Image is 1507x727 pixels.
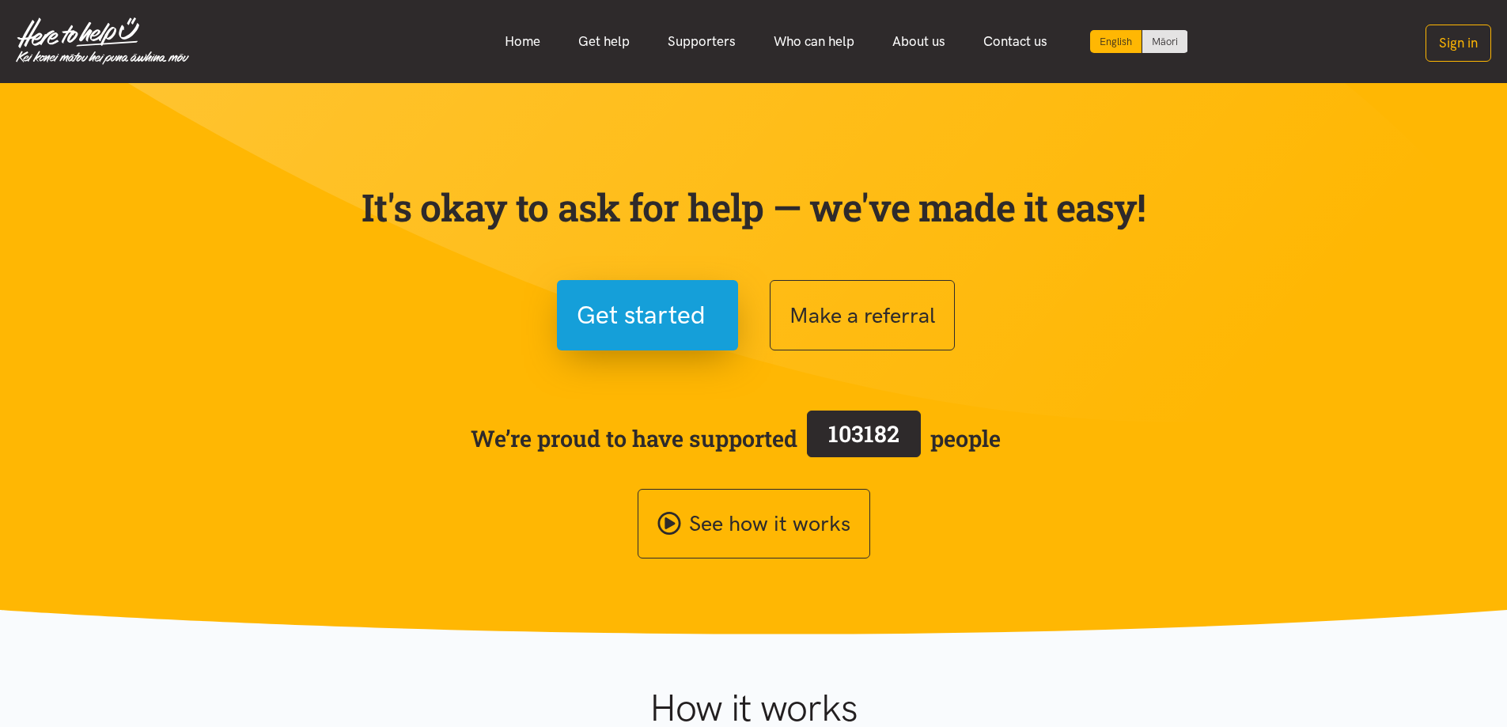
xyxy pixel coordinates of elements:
[873,25,964,59] a: About us
[649,25,755,59] a: Supporters
[1142,30,1187,53] a: Switch to Te Reo Māori
[557,280,738,350] button: Get started
[638,489,870,559] a: See how it works
[577,295,706,335] span: Get started
[964,25,1066,59] a: Contact us
[1090,30,1142,53] div: Current language
[770,280,955,350] button: Make a referral
[471,407,1001,469] span: We’re proud to have supported people
[16,17,189,65] img: Home
[358,184,1149,230] p: It's okay to ask for help — we've made it easy!
[828,418,899,449] span: 103182
[486,25,559,59] a: Home
[755,25,873,59] a: Who can help
[1426,25,1491,62] button: Sign in
[559,25,649,59] a: Get help
[1090,30,1188,53] div: Language toggle
[797,407,930,469] a: 103182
